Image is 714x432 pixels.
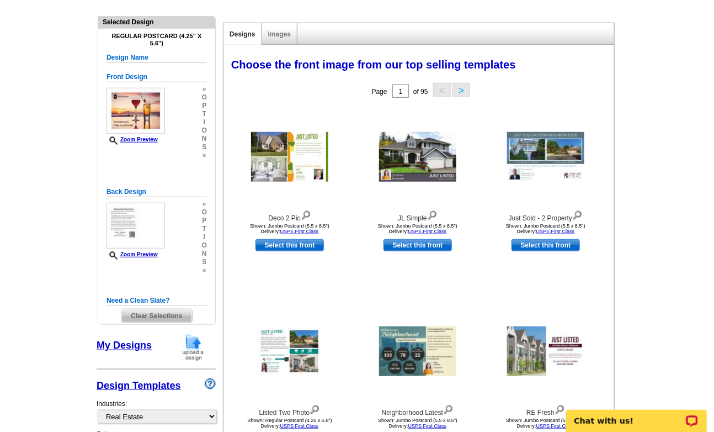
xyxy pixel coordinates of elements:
[255,239,324,251] a: use this design
[229,418,350,429] div: Shown: Regular Postcard (4.25 x 5.6") Delivery:
[202,233,207,241] span: i
[202,143,207,151] span: s
[485,403,606,418] div: RE Fresh
[98,17,215,27] div: Selected Design
[106,33,207,47] h4: Regular Postcard (4.25" x 5.6")
[301,208,311,220] img: view design details
[258,328,321,375] img: Listed Two Photo
[106,72,207,82] h5: Front Design
[202,208,207,217] span: o
[485,223,606,234] div: Shown: Jumbo Postcard (5.5 x 8.5") Delivery:
[106,88,165,134] img: small-thumb.jpg
[106,136,158,143] a: Zoom Preview
[202,102,207,110] span: p
[179,333,207,361] img: upload-design
[379,132,456,182] img: JL Simple
[408,423,447,429] a: USPS First Class
[452,83,470,97] button: >
[231,59,516,71] span: Choose the front image from our top selling templates
[202,250,207,258] span: n
[106,251,158,257] a: Zoom Preview
[511,239,580,251] a: use this design
[202,118,207,127] span: i
[357,403,478,418] div: Neighborhood Latest
[106,296,207,306] h5: Need a Clean Slate?
[205,378,216,389] img: design-wizard-help-icon.png
[202,151,207,160] span: »
[230,30,255,38] a: Designs
[202,241,207,250] span: o
[379,326,456,376] img: Neighborhood Latest
[268,30,291,38] a: Images
[202,266,207,275] span: »
[229,208,350,223] div: Deco 2 Pic
[202,93,207,102] span: o
[97,340,152,351] a: My Designs
[507,326,584,376] img: RE Fresh
[357,223,478,234] div: Shown: Jumbo Postcard (5.5 x 8.5") Delivery:
[229,403,350,418] div: Listed Two Photo
[106,203,165,249] img: small-thumb.jpg
[485,418,606,429] div: Shown: Jumbo Postcard (5.5 x 8.5") Delivery:
[280,229,319,234] a: USPS First Class
[202,110,207,118] span: t
[357,418,478,429] div: Shown: Jumbo Postcard (5.5 x 8.5") Delivery:
[106,187,207,197] h5: Back Design
[536,423,575,429] a: USPS First Class
[229,223,350,234] div: Shown: Jumbo Postcard (5.5 x 8.5") Delivery:
[427,208,438,220] img: view design details
[357,208,478,223] div: JL Simple
[280,423,319,429] a: USPS First Class
[507,132,584,182] img: Just Sold - 2 Property
[121,309,191,323] span: Clear Selections
[443,403,454,415] img: view design details
[433,83,451,97] button: <
[97,393,216,429] div: Industries:
[97,380,181,391] a: Design Templates
[485,208,606,223] div: Just Sold - 2 Property
[559,397,714,432] iframe: LiveChat chat widget
[572,208,583,220] img: view design details
[536,229,575,234] a: USPS First Class
[408,229,447,234] a: USPS First Class
[413,88,428,96] span: of 95
[202,127,207,135] span: o
[383,239,452,251] a: use this design
[202,135,207,143] span: n
[202,258,207,266] span: s
[202,85,207,93] span: »
[202,200,207,208] span: »
[202,217,207,225] span: p
[202,225,207,233] span: t
[555,403,565,415] img: view design details
[372,88,387,96] span: Page
[106,52,207,63] h5: Design Name
[310,403,320,415] img: view design details
[251,132,328,182] img: Deco 2 Pic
